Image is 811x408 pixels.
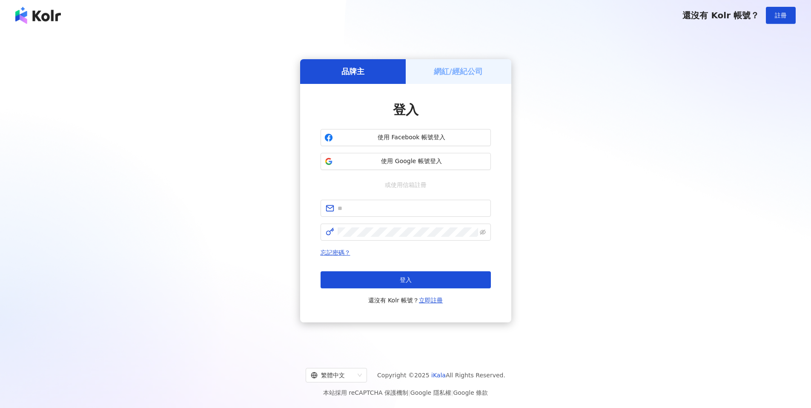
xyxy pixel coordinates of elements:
[368,295,443,305] span: 還沒有 Kolr 帳號？
[766,7,796,24] button: 註冊
[453,389,488,396] a: Google 條款
[321,129,491,146] button: 使用 Facebook 帳號登入
[451,389,453,396] span: |
[379,180,433,190] span: 或使用信箱註冊
[321,249,350,256] a: 忘記密碼？
[431,372,446,379] a: iKala
[336,133,487,142] span: 使用 Facebook 帳號登入
[336,157,487,166] span: 使用 Google 帳號登入
[393,102,418,117] span: 登入
[15,7,61,24] img: logo
[434,66,483,77] h5: 網紅/經紀公司
[410,389,451,396] a: Google 隱私權
[311,368,354,382] div: 繁體中文
[419,297,443,304] a: 立即註冊
[682,10,759,20] span: 還沒有 Kolr 帳號？
[321,153,491,170] button: 使用 Google 帳號登入
[377,370,505,380] span: Copyright © 2025 All Rights Reserved.
[400,276,412,283] span: 登入
[775,12,787,19] span: 註冊
[321,271,491,288] button: 登入
[480,229,486,235] span: eye-invisible
[341,66,364,77] h5: 品牌主
[323,388,488,398] span: 本站採用 reCAPTCHA 保護機制
[408,389,410,396] span: |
